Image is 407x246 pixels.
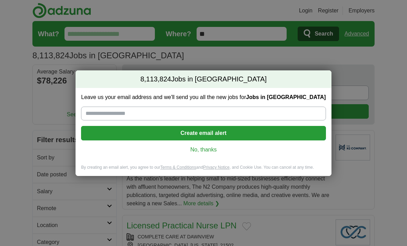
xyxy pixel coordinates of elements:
div: By creating an email alert, you agree to our and , and Cookie Use. You can cancel at any time. [76,165,331,176]
span: 8,113,824 [140,75,171,84]
h2: Jobs in [GEOGRAPHIC_DATA] [76,70,331,88]
label: Leave us your email address and we'll send you all the new jobs for [81,94,326,101]
strong: Jobs in [GEOGRAPHIC_DATA] [246,94,326,100]
a: Privacy Notice [203,165,230,170]
button: Create email alert [81,126,326,140]
a: Terms & Conditions [160,165,196,170]
a: No, thanks [87,146,320,154]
